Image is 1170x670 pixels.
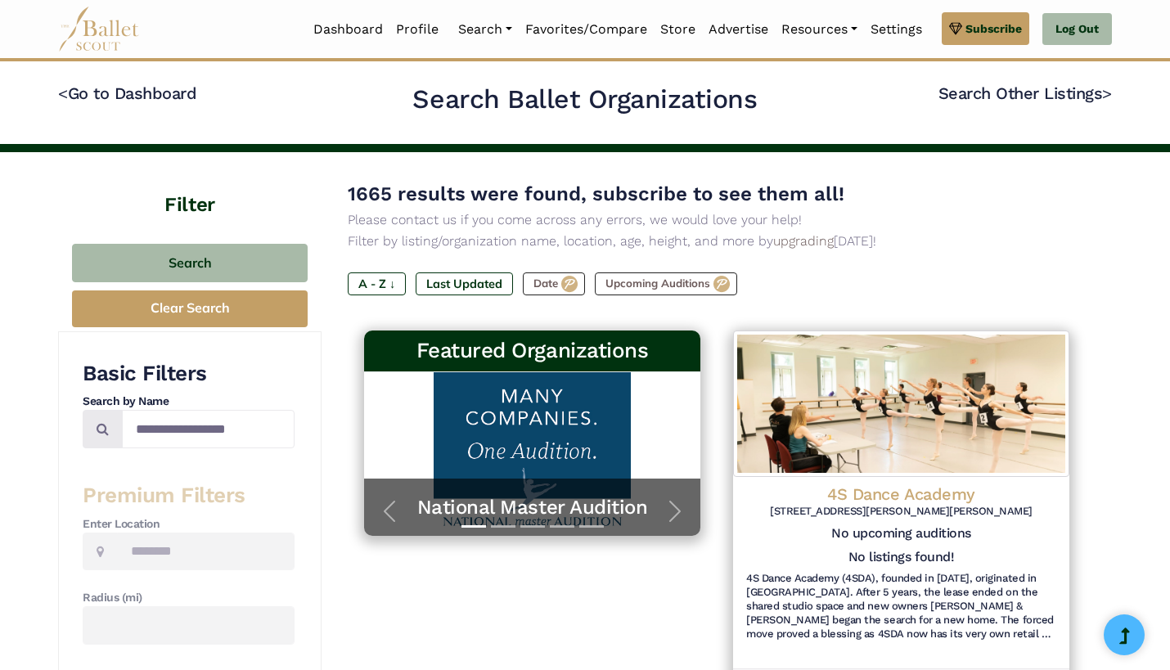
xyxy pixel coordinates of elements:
[72,290,308,327] button: Clear Search
[938,83,1112,103] a: Search Other Listings>
[122,410,295,448] input: Search by names...
[579,517,604,536] button: Slide 5
[461,517,486,536] button: Slide 1
[942,12,1029,45] a: Subscribe
[523,272,585,295] label: Date
[348,209,1086,231] p: Please contact us if you come across any errors, we would love your help!
[654,12,702,47] a: Store
[746,483,1056,505] h4: 4S Dance Academy
[307,12,389,47] a: Dashboard
[848,549,954,566] h5: No listings found!
[550,517,574,536] button: Slide 4
[491,517,515,536] button: Slide 2
[746,572,1056,641] h6: 4S Dance Academy (4SDA), founded in [DATE], originated in [GEOGRAPHIC_DATA]. After 5 years, the l...
[965,20,1022,38] span: Subscribe
[348,272,406,295] label: A - Z ↓
[452,12,519,47] a: Search
[348,182,844,205] span: 1665 results were found, subscribe to see them all!
[348,231,1086,252] p: Filter by listing/organization name, location, age, height, and more by [DATE]!
[864,12,929,47] a: Settings
[83,516,295,533] h4: Enter Location
[519,12,654,47] a: Favorites/Compare
[58,152,322,219] h4: Filter
[746,505,1056,519] h6: [STREET_ADDRESS][PERSON_NAME][PERSON_NAME]
[702,12,775,47] a: Advertise
[117,533,295,571] input: Location
[773,233,834,249] a: upgrading
[1042,13,1112,46] a: Log Out
[58,83,196,103] a: <Go to Dashboard
[72,244,308,282] button: Search
[746,525,1056,542] h5: No upcoming auditions
[389,12,445,47] a: Profile
[83,360,295,388] h3: Basic Filters
[83,590,295,606] h4: Radius (mi)
[1102,83,1112,103] code: >
[412,83,757,117] h2: Search Ballet Organizations
[380,495,684,520] a: National Master Audition
[775,12,864,47] a: Resources
[416,272,513,295] label: Last Updated
[377,337,687,365] h3: Featured Organizations
[595,272,737,295] label: Upcoming Auditions
[520,517,545,536] button: Slide 3
[83,393,295,410] h4: Search by Name
[733,331,1069,477] img: Logo
[58,83,68,103] code: <
[83,482,295,510] h3: Premium Filters
[949,20,962,38] img: gem.svg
